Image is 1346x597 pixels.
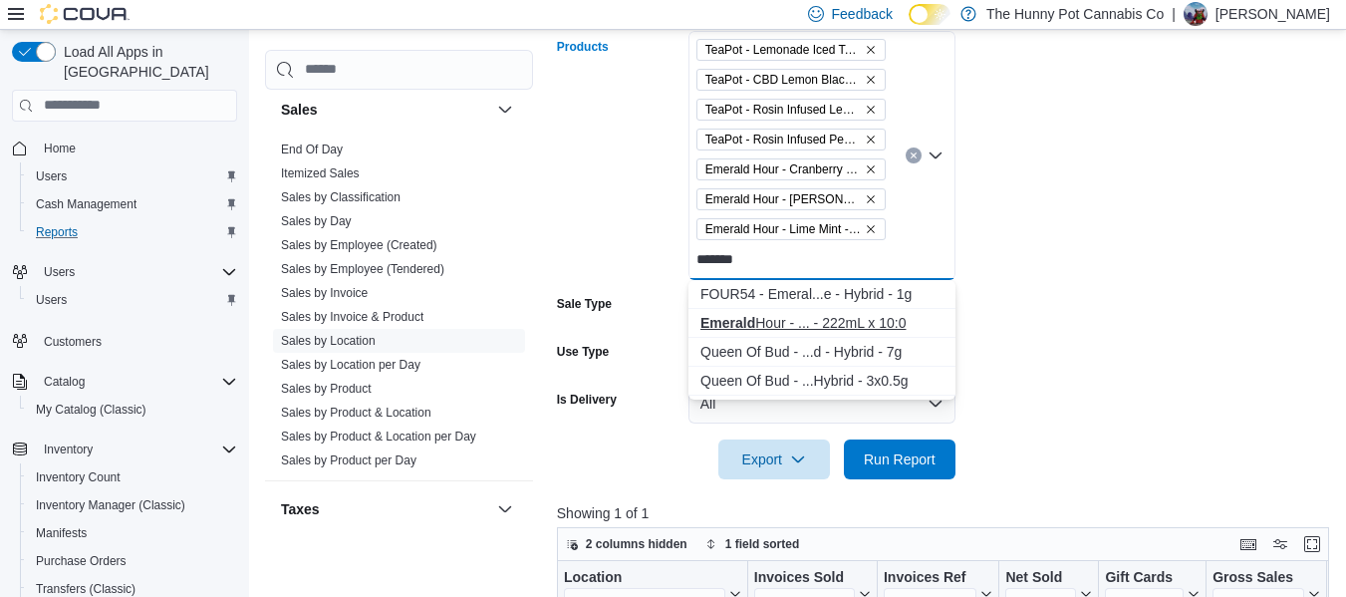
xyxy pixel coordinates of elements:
span: Cash Management [36,196,136,212]
span: Home [44,141,76,156]
span: Sales by Invoice [281,285,368,301]
span: TeaPot - Rosin Infused Peach Black Tea - 355mL x 10:0 [696,129,886,150]
span: Emerald Hour - Ginger Lime - 222mL x 10:0 [696,188,886,210]
a: Users [28,164,75,188]
button: Reports [20,218,245,246]
a: Customers [36,330,110,354]
div: Hour - ... - 222mL x 10:0 [700,313,943,333]
label: Products [557,39,609,55]
a: Inventory Manager (Classic) [28,493,193,517]
span: TeaPot - Rosin Infused Lemon Black Tea - 355mL x 10:0 [705,100,861,120]
span: Manifests [36,525,87,541]
button: Remove TeaPot - Rosin Infused Peach Black Tea - 355mL x 10:0 from selection in this group [865,134,877,146]
a: Inventory Count [28,465,129,489]
a: Sales by Product & Location [281,406,431,420]
span: Reports [36,224,78,240]
button: Queen Of Bud - Princess Cut Emerald Enlightenment Terpene Enhanced Milled - Hybrid - 7g [688,338,955,367]
button: Inventory [4,436,245,463]
span: Emerald Hour - Lime Mint - 222mL x 10:0 [705,219,861,239]
button: My Catalog (Classic) [20,396,245,424]
span: Home [36,136,237,160]
button: Purchase Orders [20,547,245,575]
span: Users [28,288,237,312]
div: Net Sold [1005,569,1076,588]
div: Queen Of Bud - ...Hybrid - 3x0.5g [700,371,943,391]
span: Sales by Location per Day [281,357,420,373]
span: Customers [44,334,102,350]
img: Cova [40,4,130,24]
span: Inventory Count [28,465,237,489]
button: Users [20,162,245,190]
strong: Emerald [700,315,755,331]
button: Users [4,258,245,286]
span: Inventory Manager (Classic) [36,497,185,513]
span: Sales by Employee (Tendered) [281,261,444,277]
span: Sales by Product [281,381,372,397]
span: Emerald Hour - Cranberry Citrus - 222mL x 10:0 [705,159,861,179]
span: Transfers (Classic) [36,581,135,597]
span: Catalog [36,370,237,394]
button: Keyboard shortcuts [1236,532,1260,556]
a: Sales by Invoice [281,286,368,300]
a: My Catalog (Classic) [28,398,154,422]
a: Sales by Employee (Tendered) [281,262,444,276]
p: The Hunny Pot Cannabis Co [986,2,1164,26]
a: Sales by Location [281,334,376,348]
span: Inventory [44,442,93,457]
button: Remove Emerald Hour - Lime Mint - 222mL x 10:0 from selection in this group [865,223,877,235]
button: Customers [4,326,245,355]
span: Emerald Hour - Cranberry Citrus - 222mL x 10:0 [696,158,886,180]
button: Inventory [36,438,101,461]
span: Sales by Product per Day [281,452,416,468]
span: Sales by Employee (Created) [281,237,437,253]
button: Cash Management [20,190,245,218]
a: End Of Day [281,143,343,156]
h3: Sales [281,100,318,120]
span: Users [44,264,75,280]
input: Dark Mode [909,4,950,25]
p: | [1172,2,1176,26]
a: Sales by Location per Day [281,358,420,372]
div: Queen Of Bud - ...d - Hybrid - 7g [700,342,943,362]
a: Reports [28,220,86,244]
p: Showing 1 of 1 [557,503,1337,523]
button: Taxes [493,497,517,521]
div: Kyle Billie [1184,2,1208,26]
button: Queen Of Bud - Princess Cut Emerald Enlightenment Infused Pre-Roll - Hybrid - 3x0.5g [688,367,955,396]
button: Sales [281,100,489,120]
span: TeaPot - Lemonade Iced Tea - 355mL x 5:0 [705,40,861,60]
span: Reports [28,220,237,244]
button: Export [718,440,830,479]
span: Sales by Day [281,213,352,229]
button: Catalog [4,368,245,396]
button: Close list of options [928,148,943,163]
div: Gross Sales [1212,569,1304,588]
button: Remove TeaPot - Rosin Infused Lemon Black Tea - 355mL x 10:0 from selection in this group [865,104,877,116]
button: 2 columns hidden [558,532,695,556]
span: Manifests [28,521,237,545]
span: Customers [36,328,237,353]
a: Itemized Sales [281,166,360,180]
button: Inventory Count [20,463,245,491]
label: Is Delivery [557,392,617,408]
span: Sales by Classification [281,189,401,205]
span: Users [36,292,67,308]
button: Users [36,260,83,284]
span: TeaPot - Rosin Infused Peach Black Tea - 355mL x 10:0 [705,130,861,149]
button: Run Report [844,440,955,479]
div: Taxes [265,537,533,593]
button: Catalog [36,370,93,394]
label: Use Type [557,344,609,360]
span: 2 columns hidden [586,536,687,552]
span: Dark Mode [909,25,910,26]
span: Inventory [36,438,237,461]
button: Remove TeaPot - CBD Lemon Black Tea - 355mL x 0:20 from selection in this group [865,74,877,86]
a: Sales by Product [281,382,372,396]
div: Location [564,569,725,588]
span: Sales by Product & Location per Day [281,429,476,445]
div: Invoices Sold [754,569,855,588]
a: Sales by Product per Day [281,453,416,467]
span: Inventory Manager (Classic) [28,493,237,517]
span: Sales by Product & Location [281,405,431,421]
h3: Taxes [281,499,320,519]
